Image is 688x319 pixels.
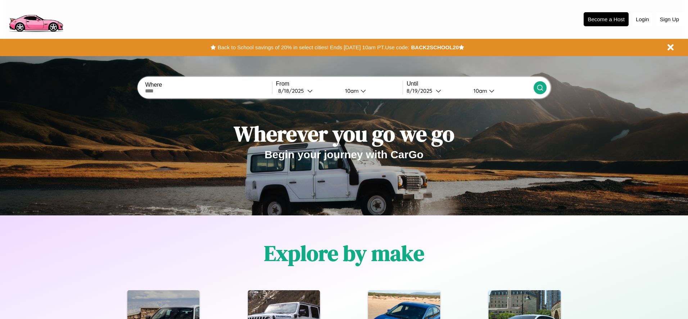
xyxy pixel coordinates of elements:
div: 8 / 18 / 2025 [278,87,307,94]
label: Until [407,81,533,87]
b: BACK2SCHOOL20 [411,44,459,50]
button: Login [632,13,653,26]
button: Become a Host [584,12,629,26]
div: 10am [470,87,489,94]
button: 10am [468,87,533,95]
button: Sign Up [656,13,683,26]
div: 10am [341,87,361,94]
label: Where [145,82,272,88]
img: logo [5,4,66,34]
h1: Explore by make [264,238,424,268]
button: 8/18/2025 [276,87,339,95]
button: Back to School savings of 20% in select cities! Ends [DATE] 10am PT.Use code: [216,42,411,53]
label: From [276,81,403,87]
div: 8 / 19 / 2025 [407,87,436,94]
button: 10am [339,87,403,95]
